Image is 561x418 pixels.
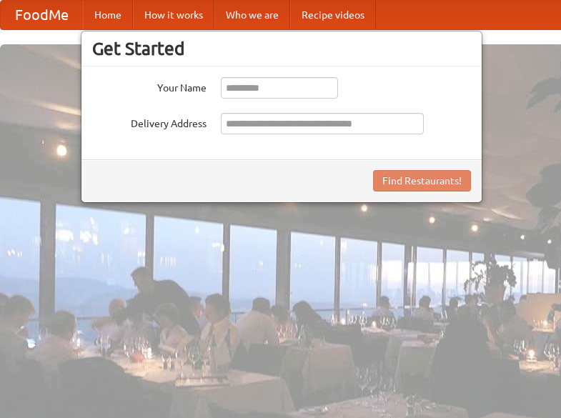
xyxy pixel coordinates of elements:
[92,38,471,59] h3: Get Started
[92,77,207,95] label: Your Name
[373,170,471,191] button: Find Restaurants!
[290,1,376,29] a: Recipe videos
[133,1,214,29] a: How it works
[83,1,133,29] a: Home
[214,1,290,29] a: Who we are
[1,1,83,29] a: FoodMe
[92,113,207,131] label: Delivery Address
